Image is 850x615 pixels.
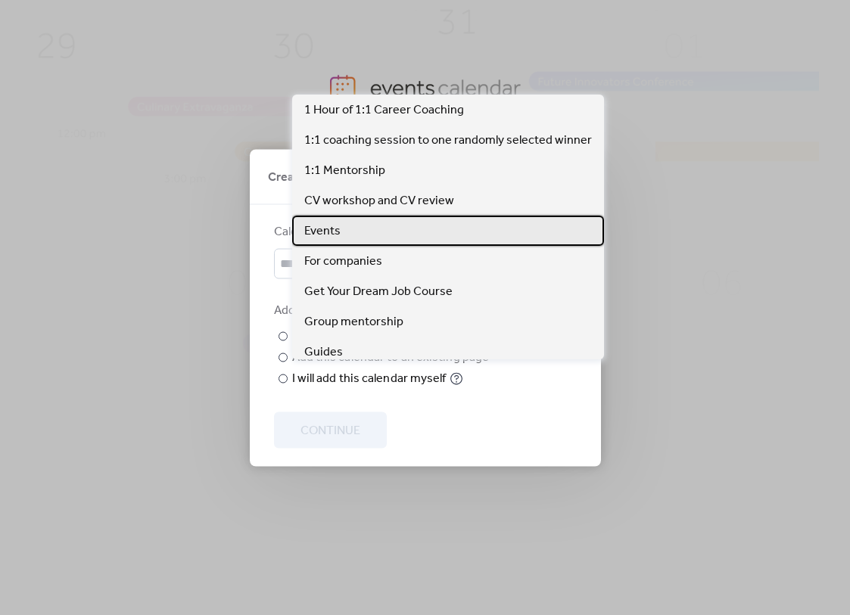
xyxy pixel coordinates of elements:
[274,222,560,241] div: Calendar name
[304,132,592,150] span: 1:1 coaching session to one randomly selected winner
[304,283,453,301] span: Get Your Dream Job Course
[304,101,464,120] span: 1 Hour of 1:1 Career Coaching
[274,301,574,319] div: Add calendar to your site
[304,162,385,180] span: 1:1 Mentorship
[304,222,341,241] span: Events
[304,253,382,271] span: For companies
[304,192,454,210] span: CV workshop and CV review
[268,168,380,186] span: Create your calendar
[304,313,403,331] span: Group mentorship
[292,369,447,387] div: I will add this calendar myself
[304,343,343,362] span: Guides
